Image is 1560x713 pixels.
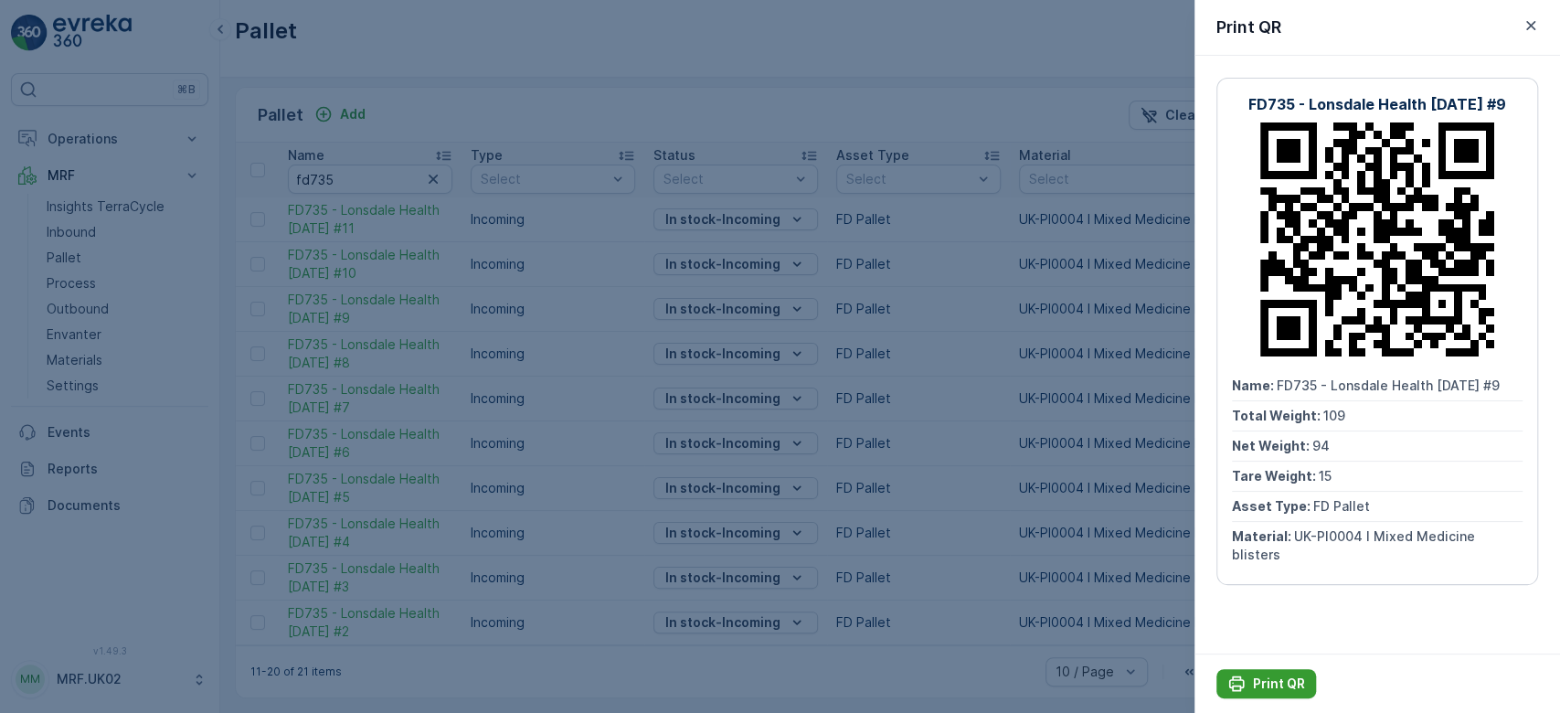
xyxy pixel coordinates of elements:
span: UK-PI0004 I Mixed Medicine blisters [1232,528,1475,562]
p: Parcel_UK02 #1607 [707,16,849,37]
span: 94 [1312,438,1330,453]
span: Asset Type : [1232,498,1313,514]
span: Total Weight : [1232,408,1323,423]
span: Material : [1232,528,1294,544]
span: Name : [1232,378,1277,393]
span: Tare Weight : [1232,468,1319,484]
span: 30 [107,330,123,346]
span: FD Pallet [1313,498,1370,514]
span: Net Weight : [16,360,96,376]
span: Tare Weight : [16,390,102,406]
span: Net Weight : [1232,438,1312,453]
p: FD735 - Lonsdale Health [DATE] #9 [1248,93,1506,115]
span: FD735 - Lonsdale Health [DATE] #9 [1277,378,1500,393]
span: 30 [102,390,119,406]
button: Print QR [1216,669,1316,698]
span: 15 [1319,468,1332,484]
span: Parcel_UK02 #1607 [60,300,180,315]
span: Name : [16,300,60,315]
span: Asset Type : [16,420,97,436]
span: - [96,360,102,376]
span: UK-PI0024 I Rigid plastic [78,451,236,466]
p: Print QR [1216,15,1281,40]
p: Print QR [1253,675,1305,693]
span: Material : [16,451,78,466]
span: Total Weight : [16,330,107,346]
span: Pallet [97,420,133,436]
span: 109 [1323,408,1345,423]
